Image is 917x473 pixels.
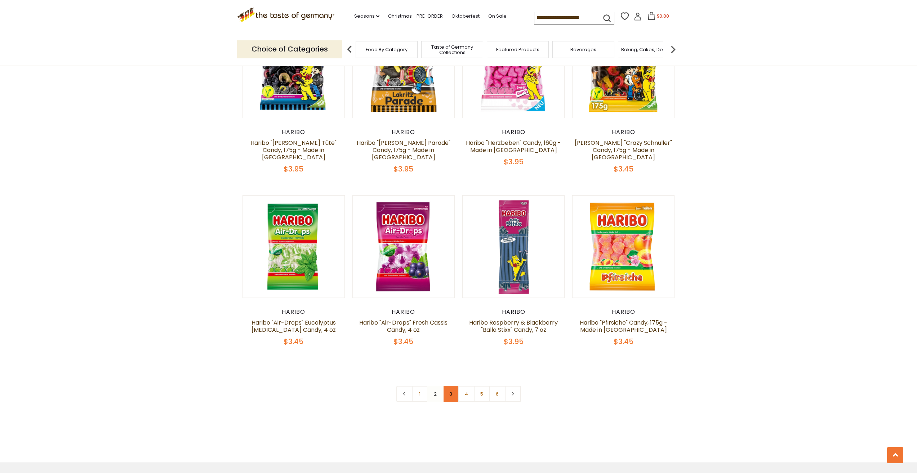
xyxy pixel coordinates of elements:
a: Food By Category [366,47,408,52]
a: Baking, Cakes, Desserts [621,47,677,52]
span: $3.95 [504,336,524,347]
a: Oktoberfest [451,12,480,20]
a: Haribo "[PERSON_NAME] Parade" Candy, 175g - Made in [GEOGRAPHIC_DATA] [357,139,450,161]
div: Haribo [352,308,455,316]
img: Haribo [353,196,455,298]
img: Haribo [463,196,565,298]
a: Haribo "Air-Drops" Eucalyptus [MEDICAL_DATA] Candy, 4 oz [251,318,336,334]
a: Featured Products [496,47,539,52]
div: Haribo [242,308,345,316]
div: Haribo [352,129,455,136]
div: Haribo [462,129,565,136]
a: Taste of Germany Collections [423,44,481,55]
div: Haribo [572,129,675,136]
button: $0.00 [643,12,674,23]
a: Haribo "Herzbeben" Candy, 160g - Made in [GEOGRAPHIC_DATA] [466,139,561,154]
span: $3.45 [393,336,413,347]
span: $0.00 [657,13,669,19]
img: next arrow [666,42,680,57]
img: Haribo [573,196,675,298]
span: $3.45 [614,164,633,174]
a: Haribo "Air-Drops" Fresh Cassis Candy, 4 oz [359,318,448,334]
div: Haribo [242,129,345,136]
p: Choice of Categories [237,40,342,58]
img: Haribo [243,196,345,298]
img: Haribo [353,16,455,118]
a: Haribo "Pfirsiche" Candy, 175g - Made in [GEOGRAPHIC_DATA] [580,318,667,334]
img: Haribo [243,16,345,118]
img: previous arrow [342,42,357,57]
a: 5 [474,386,490,402]
a: Haribo Raspberry & Blackberry "Balla Stixx" Candy, 7 oz [469,318,558,334]
span: $3.95 [504,157,524,167]
a: [PERSON_NAME] "Crazy Schnuller" Candy, 175g - Made in [GEOGRAPHIC_DATA] [575,139,672,161]
a: Haribo "[PERSON_NAME] Tüte" Candy, 175g - Made in [GEOGRAPHIC_DATA] [250,139,337,161]
a: Christmas - PRE-ORDER [388,12,443,20]
span: $3.95 [284,164,303,174]
img: Haribo [463,16,565,118]
a: 1 [412,386,428,402]
img: Haribo [573,16,675,118]
a: 4 [458,386,475,402]
div: Haribo [572,308,675,316]
span: $3.45 [614,336,633,347]
a: On Sale [488,12,507,20]
a: 6 [489,386,506,402]
a: Seasons [354,12,379,20]
span: $3.45 [284,336,303,347]
a: 3 [443,386,459,402]
span: $3.95 [393,164,413,174]
div: Haribo [462,308,565,316]
a: Beverages [570,47,596,52]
